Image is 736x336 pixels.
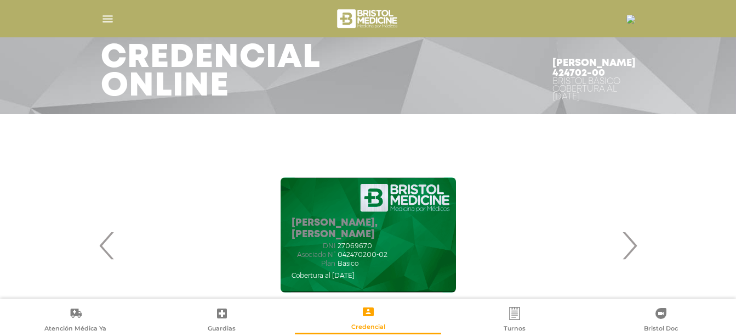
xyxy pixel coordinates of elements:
span: Plan [292,260,335,267]
img: 17441 [626,15,635,24]
a: Turnos [441,306,587,334]
div: Bristol Basico Cobertura al [DATE] [552,78,636,101]
span: Previous [96,216,118,275]
span: 042470200-02 [338,251,387,259]
span: Basico [338,260,358,267]
span: DNI [292,242,335,250]
h4: [PERSON_NAME] 424702-00 [552,58,636,78]
span: Turnos [504,324,526,334]
a: Bristol Doc [587,306,734,334]
img: Cober_menu-lines-white.svg [101,12,115,26]
a: Credencial [295,305,441,333]
img: bristol-medicine-blanco.png [335,5,401,32]
h5: [PERSON_NAME], [PERSON_NAME] [292,217,445,241]
span: 27069670 [338,242,372,250]
a: Guardias [149,306,295,334]
span: Credencial [351,323,385,333]
span: Guardias [208,324,236,334]
h3: Credencial Online [101,44,321,101]
a: Atención Médica Ya [2,306,149,334]
span: Asociado N° [292,251,335,259]
span: Atención Médica Ya [44,324,106,334]
span: Cobertura al [DATE] [292,271,355,279]
span: Bristol Doc [644,324,678,334]
span: Next [619,216,640,275]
